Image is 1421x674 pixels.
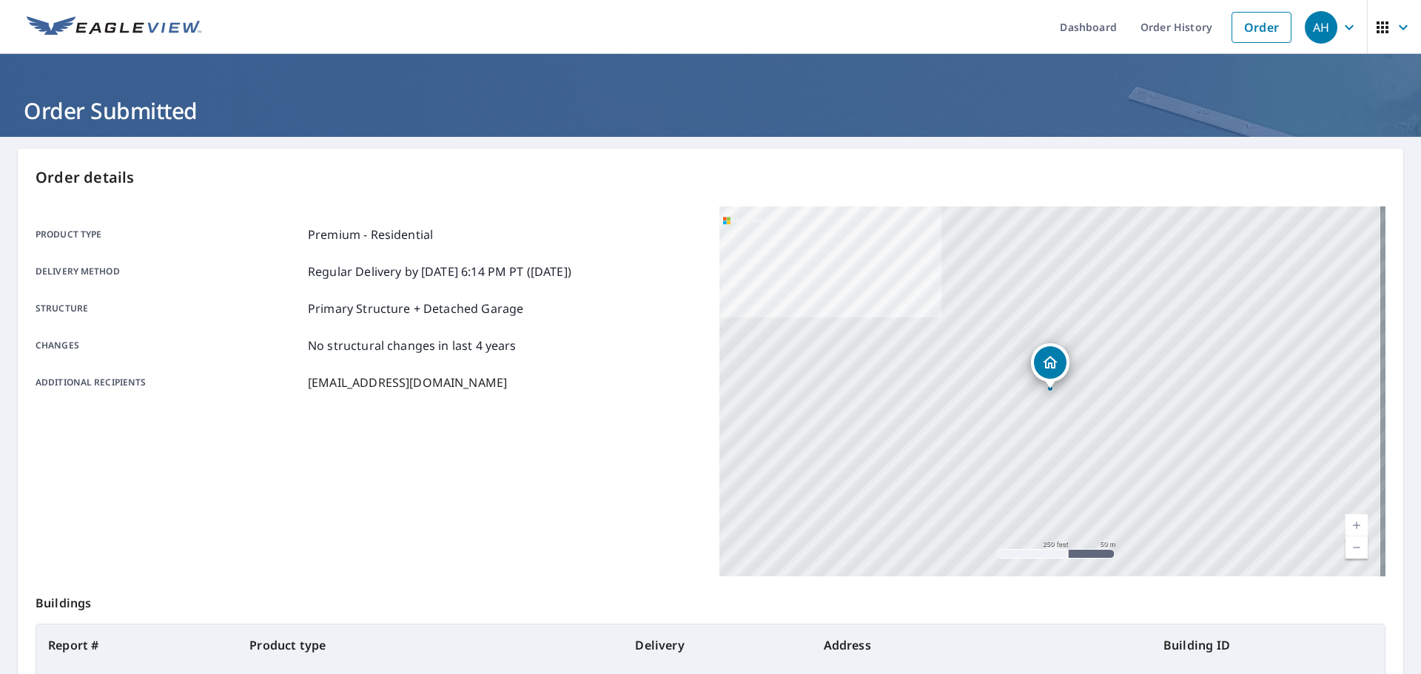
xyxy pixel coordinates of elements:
[308,337,517,354] p: No structural changes in last 4 years
[36,300,302,317] p: Structure
[36,624,238,666] th: Report #
[36,263,302,280] p: Delivery method
[36,374,302,391] p: Additional recipients
[812,624,1152,666] th: Address
[1346,536,1368,559] a: Current Level 17, Zoom Out
[623,624,811,666] th: Delivery
[1031,343,1069,389] div: Dropped pin, building 1, Residential property, 5645 11th Ave NE Seattle, WA 98105
[238,624,623,666] th: Product type
[308,263,571,280] p: Regular Delivery by [DATE] 6:14 PM PT ([DATE])
[36,576,1385,624] p: Buildings
[1232,12,1291,43] a: Order
[1305,11,1337,44] div: AH
[308,226,433,243] p: Premium - Residential
[36,226,302,243] p: Product type
[308,300,523,317] p: Primary Structure + Detached Garage
[1346,514,1368,536] a: Current Level 17, Zoom In
[1152,624,1385,666] th: Building ID
[308,374,507,391] p: [EMAIL_ADDRESS][DOMAIN_NAME]
[36,166,1385,189] p: Order details
[36,337,302,354] p: Changes
[18,95,1403,126] h1: Order Submitted
[27,16,201,38] img: EV Logo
